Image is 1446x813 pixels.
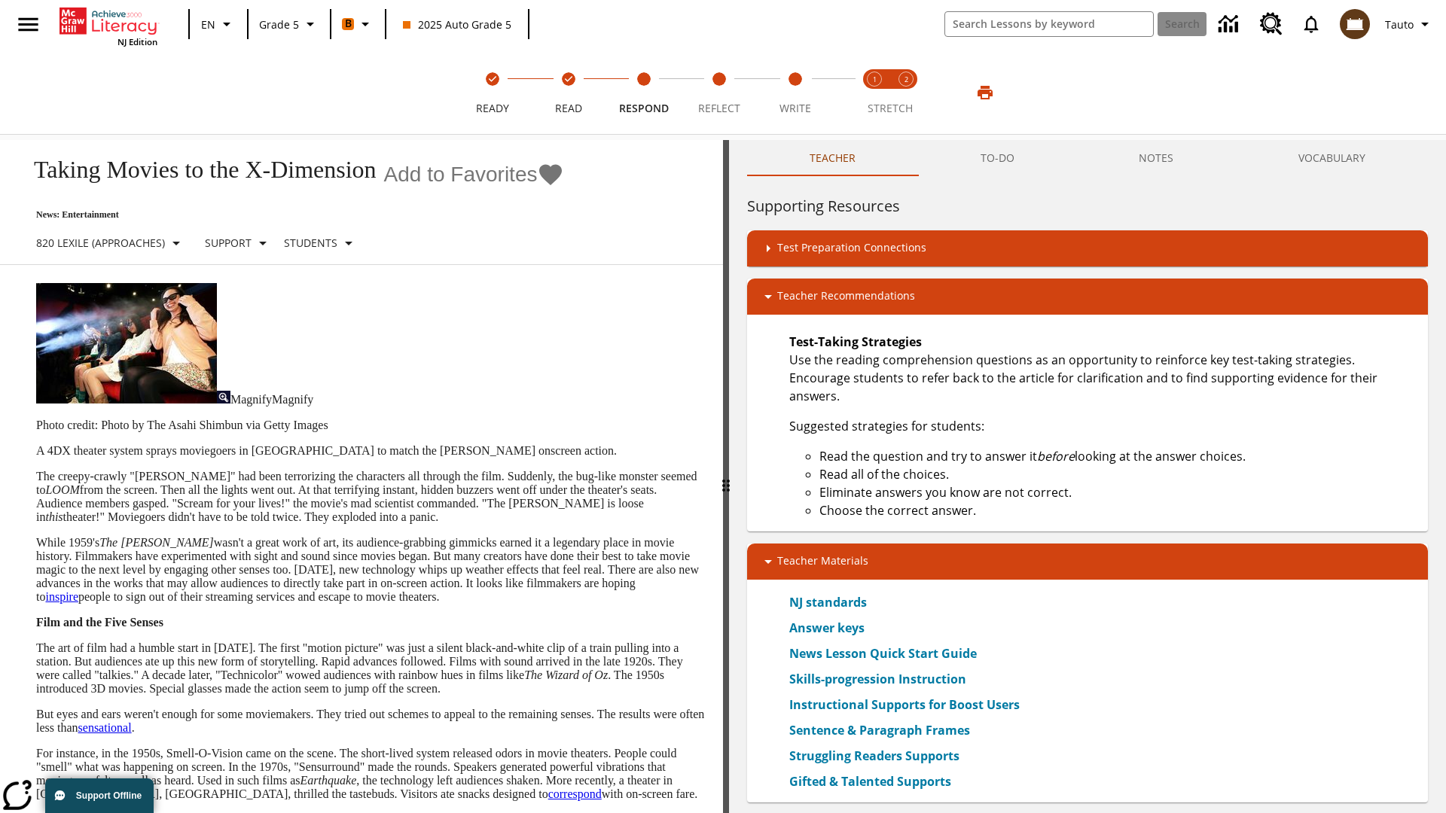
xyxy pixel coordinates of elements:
div: Teacher Recommendations [747,279,1428,315]
button: Select a new avatar [1331,5,1379,44]
em: LOOM [45,483,79,496]
button: Language: EN, Select a language [194,11,243,38]
p: Support [205,235,252,251]
a: Sentence & Paragraph Frames, Will open in new browser window or tab [789,721,970,739]
p: The creepy-crawly "[PERSON_NAME]" had been terrorizing the characters all through the film. Sudde... [36,470,705,524]
em: this [45,510,63,523]
a: NJ standards [789,593,876,611]
a: inspire [45,590,78,603]
button: Respond step 3 of 5 [600,51,688,134]
div: Test Preparation Connections [747,230,1428,266]
div: Press Enter or Spacebar and then press right and left arrow keys to move the slider [723,140,729,813]
em: Earthquake [300,774,357,787]
p: But eyes and ears weren't enough for some moviemakers. They tried out schemes to appeal to the re... [36,708,705,735]
span: Ready [476,101,509,115]
span: Respond [619,101,669,115]
a: Struggling Readers Supports [789,747,969,765]
p: Teacher Materials [777,553,868,571]
span: Write [779,101,811,115]
h1: Taking Movies to the X-Dimension [18,156,377,184]
p: Test Preparation Connections [777,239,926,257]
li: Eliminate answers you know are not correct. [819,483,1416,501]
a: sensational [78,721,132,734]
span: Reflect [698,101,740,115]
span: Magnify [272,393,313,406]
h6: Supporting Resources [747,194,1428,218]
p: While 1959's wasn't a great work of art, its audience-grabbing gimmicks earned it a legendary pla... [36,536,705,604]
button: Print [961,79,1009,106]
div: Teacher Materials [747,544,1428,580]
button: Add to Favorites - Taking Movies to the X-Dimension [384,161,565,187]
p: The art of film had a humble start in [DATE]. The first "motion picture" was just a silent black-... [36,641,705,696]
a: Gifted & Talented Supports [789,772,960,790]
span: Grade 5 [259,17,299,32]
p: For instance, in the 1950s, Smell-O-Vision came on the scene. The short-lived system released odo... [36,747,705,801]
p: Photo credit: Photo by The Asahi Shimbun via Getty Images [36,419,705,432]
span: STRETCH [868,101,913,115]
text: 1 [873,75,877,84]
a: Instructional Supports for Boost Users, Will open in new browser window or tab [789,696,1020,714]
button: Open side menu [6,2,50,47]
input: search field [945,12,1153,36]
span: B [345,14,352,33]
p: News: Entertainment [18,209,564,221]
li: Read all of the choices. [819,465,1416,483]
a: Skills-progression Instruction, Will open in new browser window or tab [789,670,966,688]
button: TO-DO [918,140,1077,176]
div: Instructional Panel Tabs [747,140,1428,176]
button: NOTES [1077,140,1237,176]
em: before [1037,448,1075,464]
em: The Wizard of Oz [524,668,608,681]
p: 820 Lexile (Approaches) [36,235,165,251]
button: Write step 5 of 5 [752,51,839,134]
button: VOCABULARY [1236,140,1428,176]
button: Support Offline [45,778,154,813]
span: Support Offline [76,790,142,801]
span: 2025 Auto Grade 5 [403,17,511,32]
p: Use the reading comprehension questions as an opportunity to reinforce key test-taking strategies... [789,333,1416,405]
li: Read the question and try to answer it looking at the answer choices. [819,447,1416,465]
a: Resource Center, Will open in new tab [1251,4,1292,44]
span: Tauto [1385,17,1414,32]
span: Add to Favorites [384,163,538,187]
a: Answer keys, Will open in new browser window or tab [789,619,865,637]
button: Boost Class color is orange. Change class color [336,11,380,38]
button: Ready(Step completed) step 1 of 5 [449,51,536,134]
li: Choose the correct answer. [819,501,1416,519]
a: correspond [548,787,602,800]
p: A 4DX theater system sprays moviegoers in [GEOGRAPHIC_DATA] to match the [PERSON_NAME] onscreen a... [36,444,705,458]
img: avatar image [1340,9,1370,39]
span: EN [201,17,215,32]
button: Profile/Settings [1379,11,1440,38]
img: Panel in front of the seats sprays water mist to the happy audience at a 4DX-equipped theater. [36,283,217,403]
button: Scaffolds, Support [199,230,278,257]
p: Suggested strategies for students: [789,417,1416,435]
button: Select Lexile, 820 Lexile (Approaches) [30,230,191,257]
span: Magnify [230,393,272,406]
button: Teacher [747,140,918,176]
em: The [PERSON_NAME] [99,536,214,549]
a: Data Center [1210,4,1251,45]
div: Home [59,5,157,47]
a: Notifications [1292,5,1331,44]
text: 2 [905,75,908,84]
div: activity [729,140,1446,813]
p: Teacher Recommendations [777,288,915,306]
button: Reflect step 4 of 5 [676,51,763,134]
button: Stretch Respond step 2 of 2 [884,51,928,134]
button: Select Student [278,230,364,257]
a: News Lesson Quick Start Guide, Will open in new browser window or tab [789,644,977,662]
strong: Film and the Five Senses [36,616,163,629]
img: Magnify [217,391,230,403]
button: Stretch Read step 1 of 2 [853,51,896,134]
span: Read [555,101,582,115]
p: Students [284,235,337,251]
button: Grade: Grade 5, Select a grade [253,11,325,38]
strong: Test-Taking Strategies [789,333,922,350]
span: NJ Edition [117,36,157,47]
button: Read(Step completed) step 2 of 5 [524,51,612,134]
